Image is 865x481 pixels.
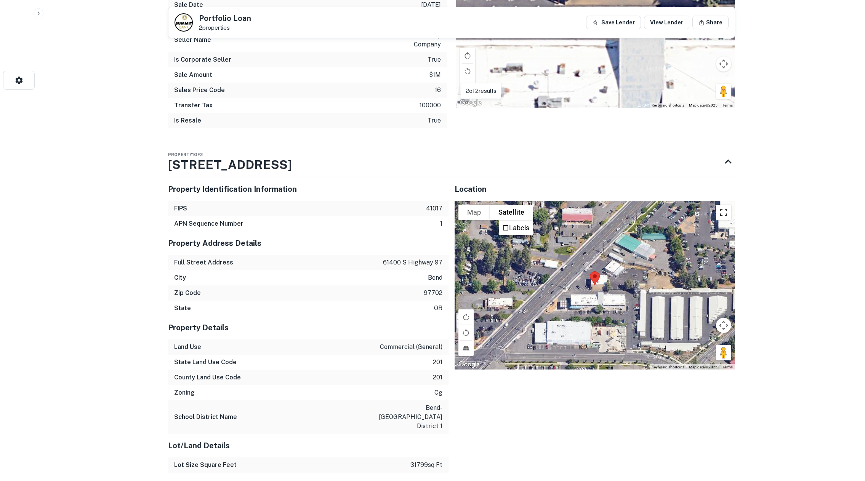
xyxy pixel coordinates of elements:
h6: Zip Code [174,288,201,298]
a: Open this area in Google Maps (opens a new window) [457,360,482,370]
p: 97702 [424,288,442,298]
h6: FIPS [174,204,187,213]
div: Property1of2[STREET_ADDRESS] [168,147,735,177]
p: commercial (general) [380,342,442,352]
p: 41017 [426,204,442,213]
p: 201 [433,373,442,382]
a: Terms [722,365,733,369]
p: 1 [440,219,442,228]
p: bend [428,273,442,282]
p: 100000 [420,101,441,110]
p: 2 of 2 results [466,86,497,96]
button: Map camera controls [716,318,731,333]
img: Google [457,360,482,370]
h5: Lot/Land Details [168,440,449,451]
h6: Sale Date [174,0,203,10]
button: Keyboard shortcuts [652,103,684,108]
h5: Property Address Details [168,237,449,249]
li: Labels [500,221,532,234]
h6: Zoning [174,388,195,397]
img: Google [458,98,483,108]
ul: Show satellite imagery [499,220,533,235]
a: View Lender [644,16,689,29]
button: Toggle fullscreen view [716,205,731,220]
p: or [434,304,442,313]
button: Drag Pegman onto the map to open Street View [716,345,731,360]
h6: Full Street Address [174,258,233,267]
button: Rotate map clockwise [458,309,474,325]
h6: City [174,273,186,282]
button: Show street map [458,205,490,220]
h6: APN Sequence Number [174,219,243,228]
h5: Portfolio Loan [199,14,251,22]
button: Map camera controls [716,56,731,72]
p: [DATE] [421,0,441,10]
p: 201 [433,358,442,367]
p: true [428,55,441,64]
p: bend-[GEOGRAPHIC_DATA] district 1 [374,403,442,431]
button: Tilt map [458,341,474,356]
button: Drag Pegman onto the map to open Street View [716,84,731,99]
button: Share [692,16,729,29]
h6: State [174,304,191,313]
button: Rotate map counterclockwise [458,325,474,340]
h6: Lot Size Square Feet [174,460,237,470]
span: Map data ©2025 [689,103,718,107]
h6: Is Resale [174,116,201,125]
a: Terms [722,103,733,107]
button: Show satellite imagery [490,205,533,220]
p: 61400 s highway 97 [383,258,442,267]
p: 16 [435,86,441,95]
h6: Sales Price Code [174,86,225,95]
h6: Sale Amount [174,70,212,80]
button: Rotate map clockwise [460,48,475,63]
h3: [STREET_ADDRESS] [168,156,292,174]
h6: Is Corporate Seller [174,55,231,64]
button: Keyboard shortcuts [652,365,684,370]
h6: School District Name [174,413,237,422]
p: true [428,116,441,125]
p: $1m [429,70,441,80]
label: Labels [509,224,529,232]
span: Map data ©2025 [689,365,718,369]
h6: Land Use [174,342,201,352]
h5: Property Identification Information [168,183,449,195]
h5: Property Details [168,322,449,333]
p: 31799 sq ft [410,460,442,470]
h5: Location [455,183,735,195]
button: Save Lender [586,16,641,29]
a: Open this area in Google Maps (opens a new window) [458,98,483,108]
p: 2 properties [199,24,251,31]
h6: County Land Use Code [174,373,241,382]
p: vvi limited liability company [372,31,441,49]
h6: Seller Name [174,35,211,45]
h6: State Land Use Code [174,358,237,367]
button: Tilt map [460,79,475,94]
p: cg [434,388,442,397]
iframe: Chat Widget [827,420,865,457]
button: Rotate map counterclockwise [460,64,475,79]
h6: Transfer Tax [174,101,213,110]
span: Property 1 of 2 [168,152,203,157]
